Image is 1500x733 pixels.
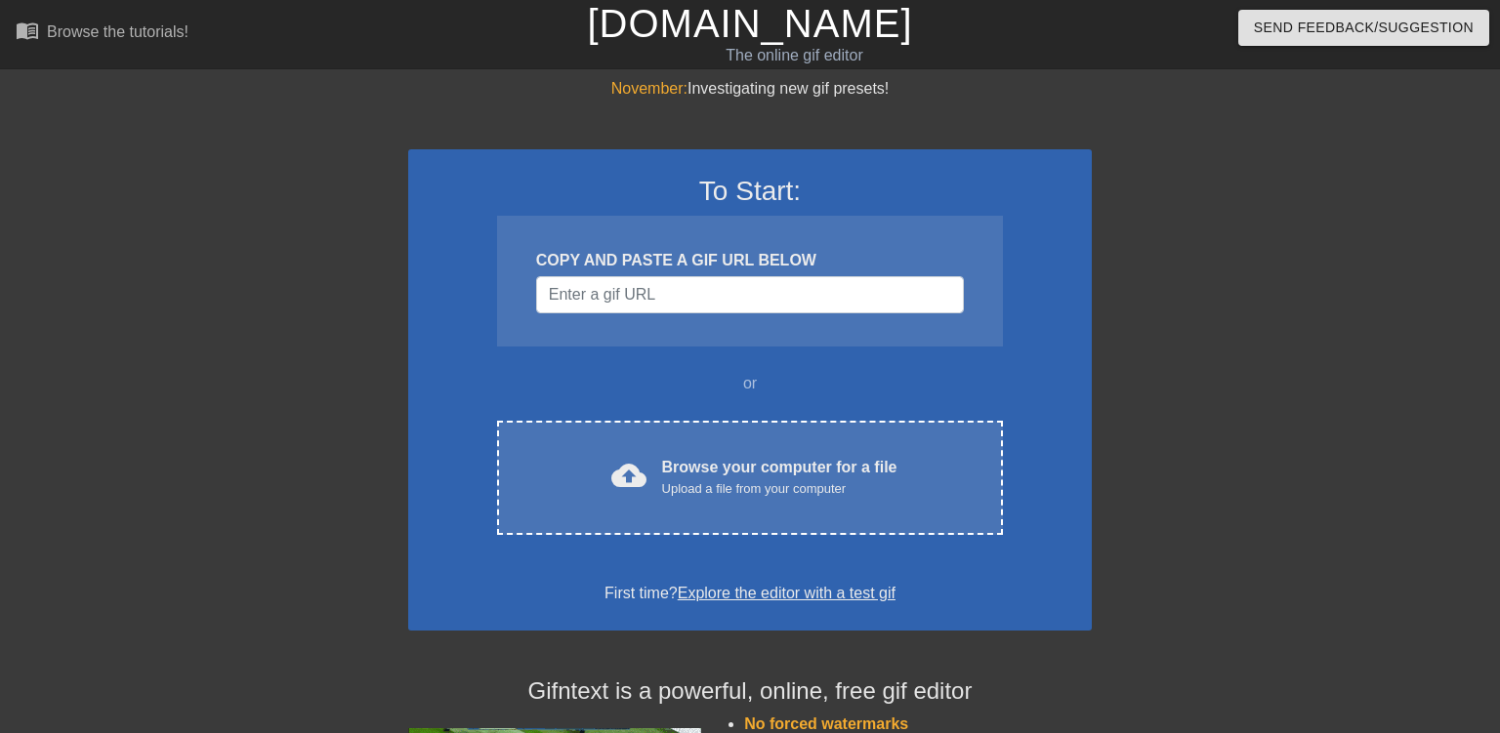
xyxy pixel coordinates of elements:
[1254,16,1474,40] span: Send Feedback/Suggestion
[662,479,897,499] div: Upload a file from your computer
[459,372,1041,395] div: or
[434,175,1066,208] h3: To Start:
[662,456,897,499] div: Browse your computer for a file
[16,19,188,49] a: Browse the tutorials!
[434,582,1066,605] div: First time?
[536,276,964,313] input: Username
[510,44,1079,67] div: The online gif editor
[678,585,896,601] a: Explore the editor with a test gif
[16,19,39,42] span: menu_book
[744,715,908,732] span: No forced watermarks
[587,2,912,45] a: [DOMAIN_NAME]
[1238,10,1489,46] button: Send Feedback/Suggestion
[536,249,964,272] div: COPY AND PASTE A GIF URL BELOW
[47,23,188,40] div: Browse the tutorials!
[611,458,646,493] span: cloud_upload
[611,80,687,97] span: November:
[408,77,1092,101] div: Investigating new gif presets!
[408,677,1092,706] h4: Gifntext is a powerful, online, free gif editor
